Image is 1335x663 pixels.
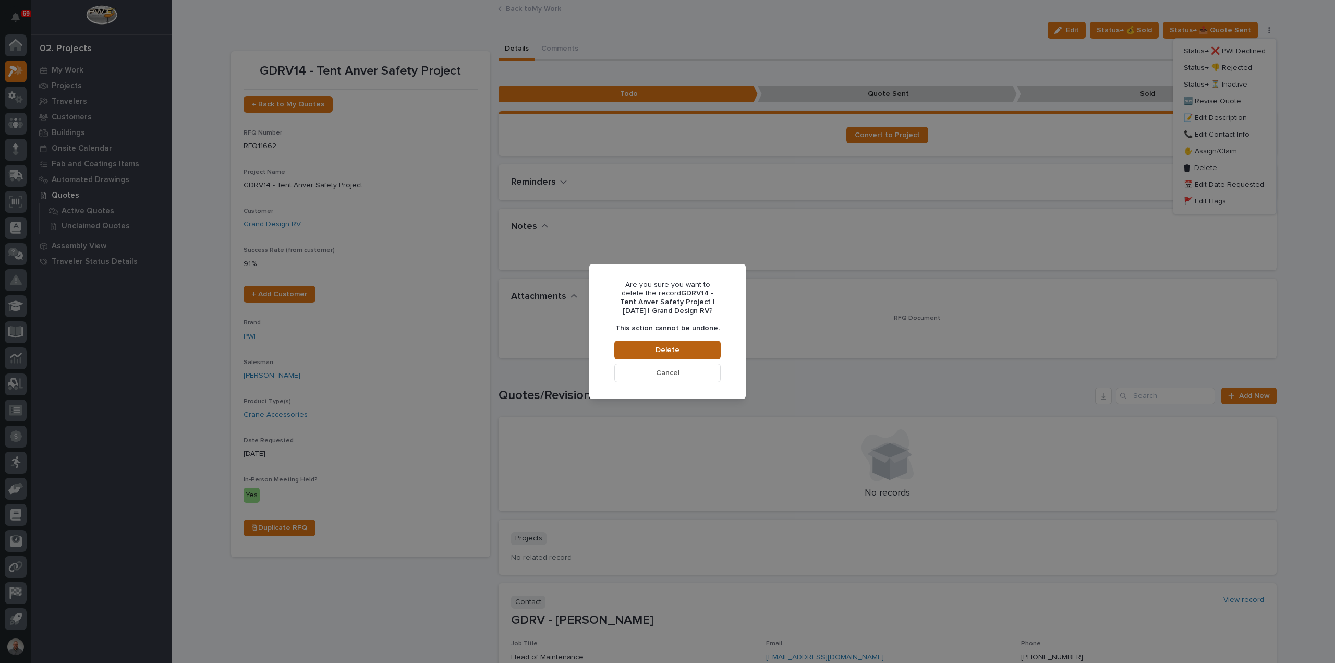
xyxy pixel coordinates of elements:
[656,345,679,355] span: Delete
[614,281,721,316] p: Are you sure you want to delete the record ?
[614,364,721,382] button: Cancel
[615,324,720,333] p: This action cannot be undone.
[656,368,679,378] span: Cancel
[620,290,715,315] b: GDRV14 - Tent Anver Safety Project | [DATE] | Grand Design RV
[614,341,721,359] button: Delete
